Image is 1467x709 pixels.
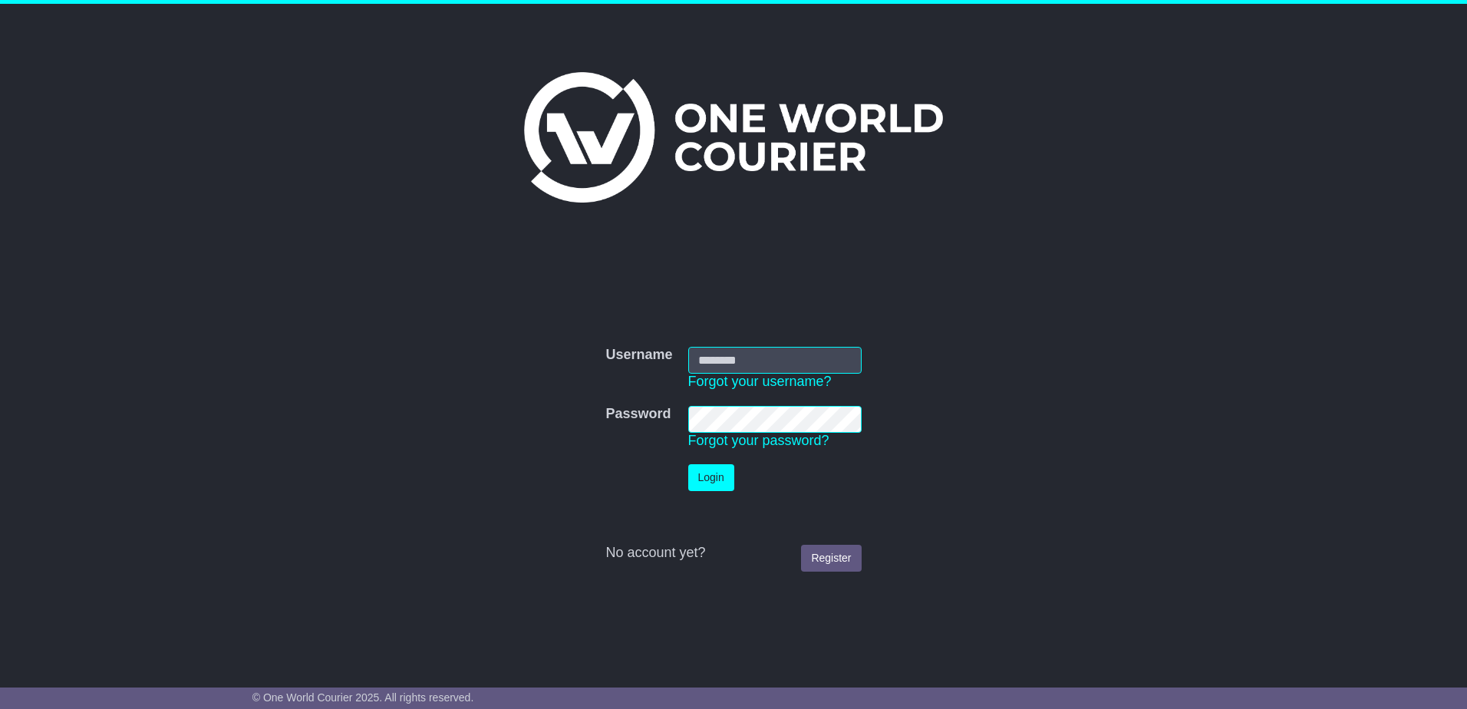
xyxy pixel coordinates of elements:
div: No account yet? [605,545,861,562]
a: Forgot your password? [688,433,829,448]
label: Password [605,406,671,423]
a: Register [801,545,861,572]
label: Username [605,347,672,364]
span: © One World Courier 2025. All rights reserved. [252,691,474,704]
button: Login [688,464,734,491]
img: One World [524,72,943,203]
a: Forgot your username? [688,374,832,389]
